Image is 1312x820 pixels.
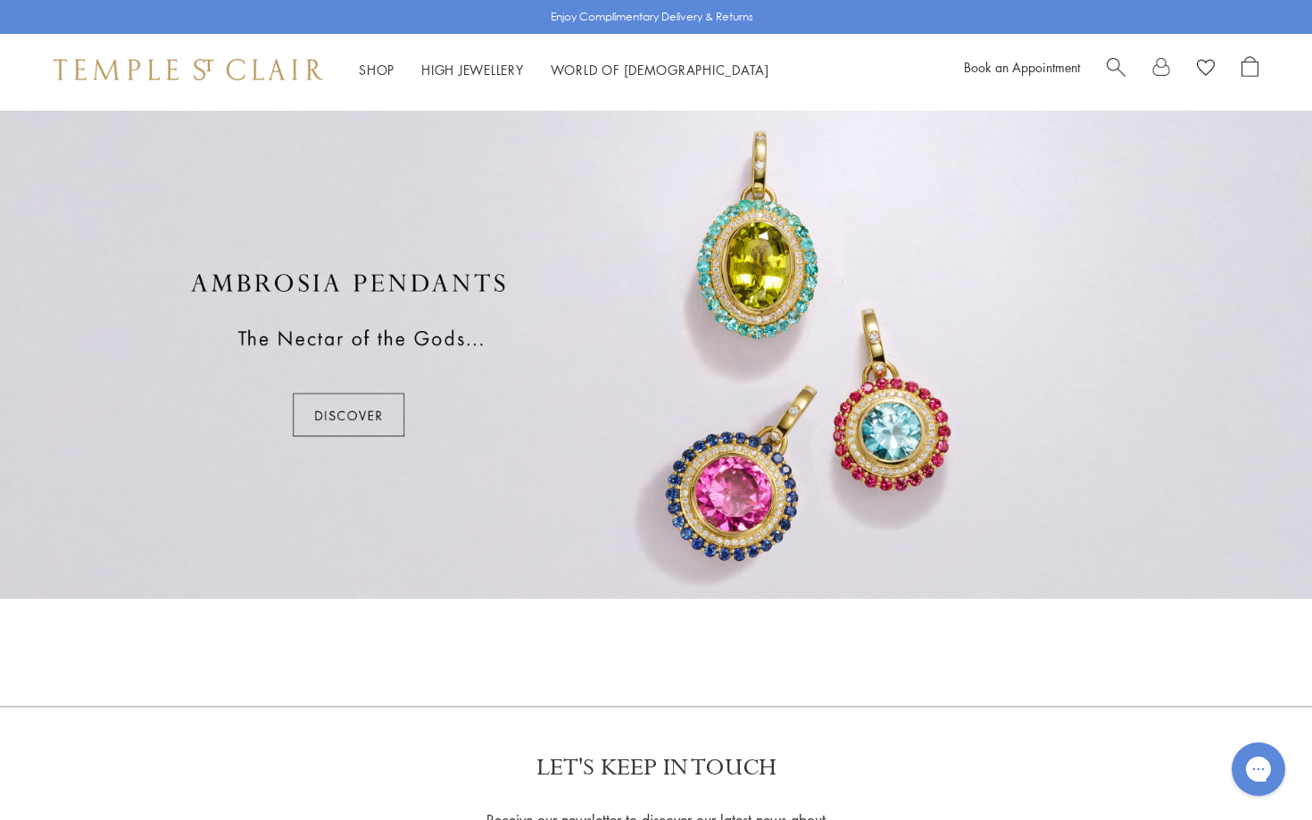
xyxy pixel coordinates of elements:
a: Search [1107,56,1125,83]
img: Temple St. Clair [54,59,323,80]
p: LET'S KEEP IN TOUCH [536,752,776,783]
a: Book an Appointment [964,58,1080,76]
a: View Wishlist [1197,56,1215,83]
a: Open Shopping Bag [1241,56,1258,83]
iframe: Gorgias live chat messenger [1223,736,1294,802]
a: ShopShop [359,61,394,79]
p: Enjoy Complimentary Delivery & Returns [551,8,753,26]
a: World of [DEMOGRAPHIC_DATA]World of [DEMOGRAPHIC_DATA] [551,61,769,79]
nav: Main navigation [359,59,769,81]
a: High JewelleryHigh Jewellery [421,61,524,79]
